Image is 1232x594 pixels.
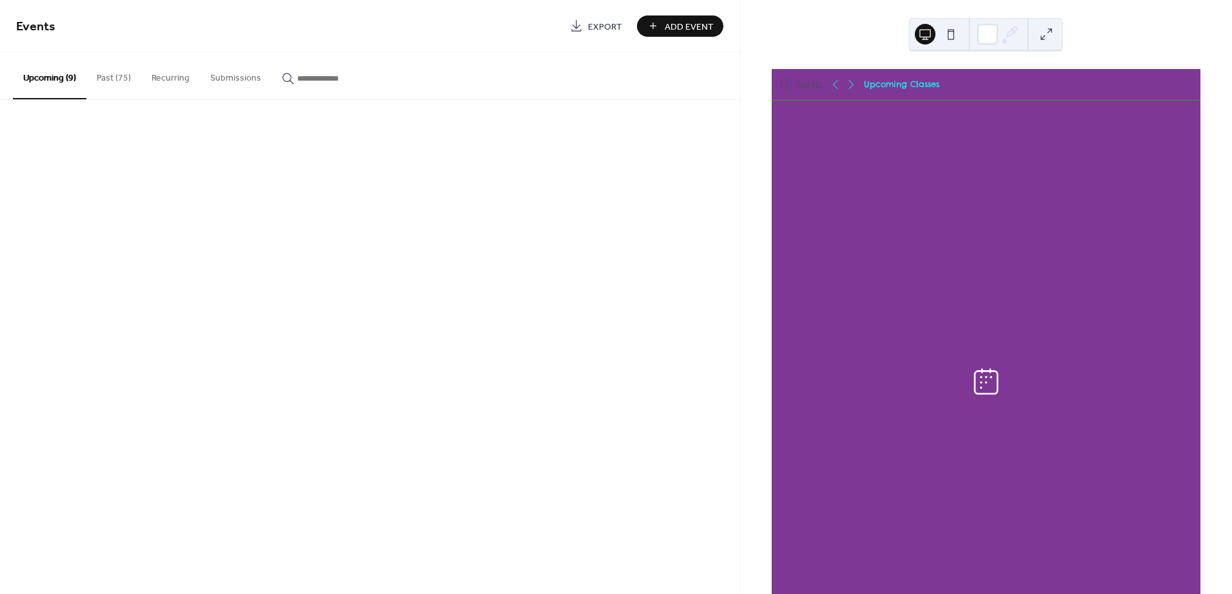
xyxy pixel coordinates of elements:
[16,14,55,39] span: Events
[665,20,714,34] span: Add Event
[560,15,632,37] a: Export
[637,15,723,37] button: Add Event
[200,52,271,98] button: Submissions
[86,52,141,98] button: Past (75)
[141,52,200,98] button: Recurring
[13,52,86,99] button: Upcoming (9)
[588,20,622,34] span: Export
[864,78,939,90] div: Upcoming Classes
